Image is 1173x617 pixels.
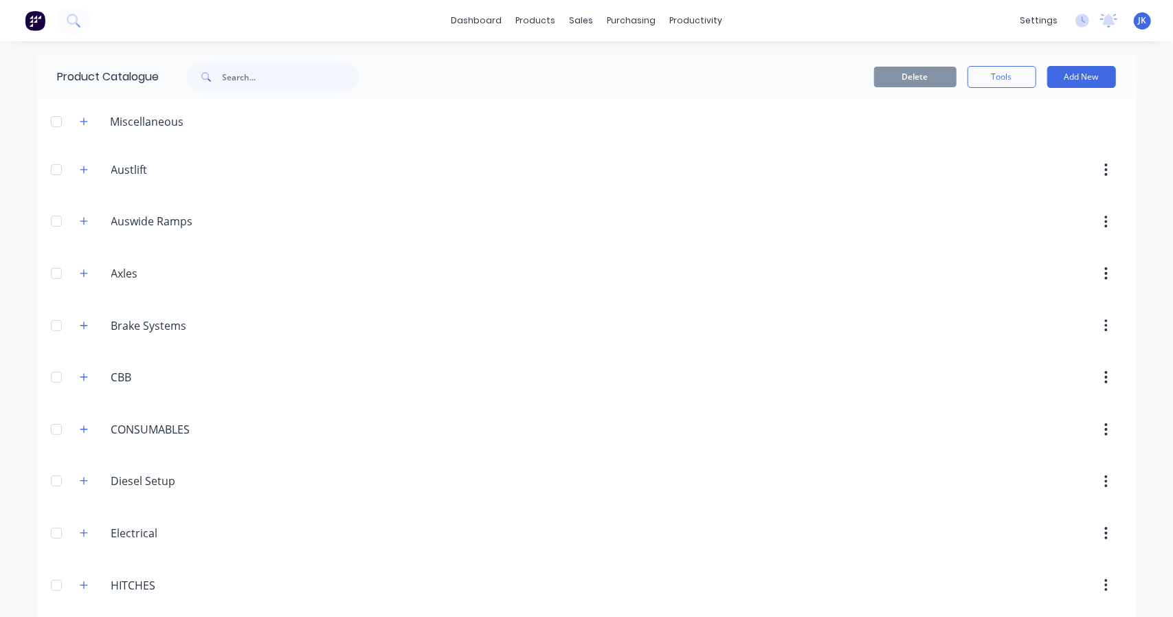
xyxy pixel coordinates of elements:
[562,10,600,31] div: sales
[111,577,273,594] input: Enter category name
[111,421,273,438] input: Enter category name
[444,10,509,31] a: dashboard
[509,10,562,31] div: products
[111,525,273,541] input: Enter category name
[37,55,159,99] div: Product Catalogue
[1139,14,1147,27] span: JK
[223,63,359,91] input: Search...
[874,67,957,87] button: Delete
[600,10,662,31] div: purchasing
[111,213,273,229] input: Enter category name
[111,369,273,385] input: Enter category name
[111,161,273,178] input: Enter category name
[1047,66,1116,88] button: Add New
[1013,10,1064,31] div: settings
[111,265,273,282] input: Enter category name
[662,10,729,31] div: productivity
[111,317,273,334] input: Enter category name
[111,473,273,489] input: Enter category name
[100,113,195,130] div: Miscellaneous
[25,10,45,31] img: Factory
[968,66,1036,88] button: Tools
